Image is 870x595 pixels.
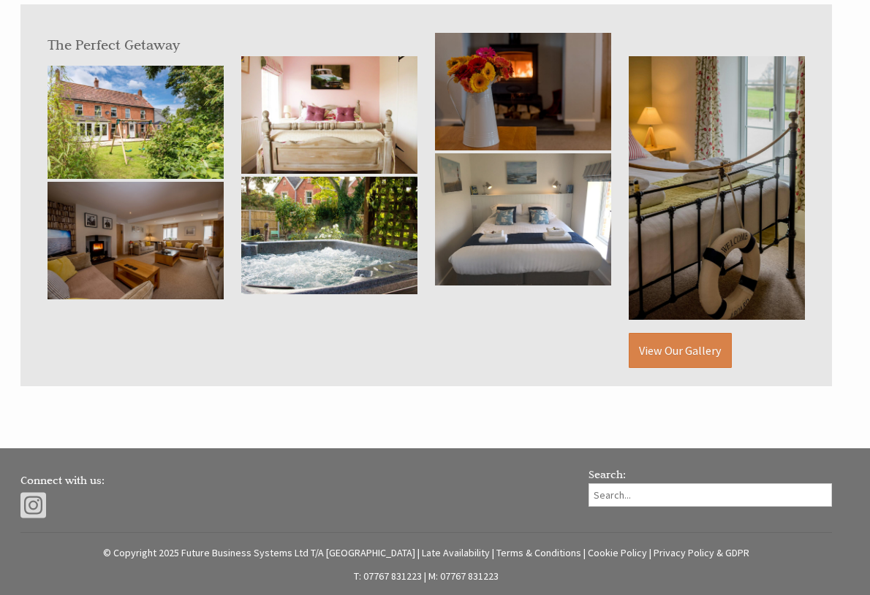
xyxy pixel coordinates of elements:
img: Instagram [20,491,46,520]
a: © Copyright 2025 Future Business Systems Ltd T/A [GEOGRAPHIC_DATA] [103,546,415,559]
span: | [583,546,586,559]
a: T: 07767 831223 [354,569,422,583]
h2: The Perfect Getaway [48,36,224,53]
span: | [649,546,651,559]
span: | [492,546,494,559]
a: Cookie Policy [588,546,647,559]
a: View Our Gallery [629,333,732,368]
a: Late Availability [422,546,490,559]
h3: Connect with us: [20,473,572,487]
span: | [424,569,426,583]
input: Search... [589,483,832,507]
a: Terms & Conditions [496,546,581,559]
span: | [417,546,420,559]
h3: Search: [589,467,832,481]
a: Privacy Policy & GDPR [654,546,749,559]
a: M: 07767 831223 [428,569,499,583]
